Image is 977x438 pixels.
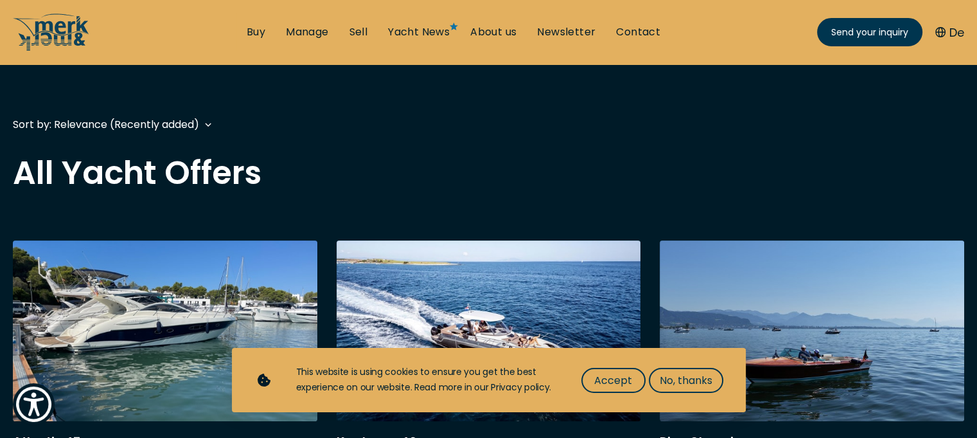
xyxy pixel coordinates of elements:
[817,18,922,46] a: Send your inquiry
[581,368,646,393] button: Accept
[616,25,660,39] a: Contact
[594,372,632,388] span: Accept
[13,157,964,189] h2: All Yacht Offers
[831,26,908,39] span: Send your inquiry
[935,24,964,41] button: De
[349,25,367,39] a: Sell
[13,383,55,425] button: Show Accessibility Preferences
[13,116,199,132] div: Sort by: Relevance (Recently added)
[286,25,328,39] a: Manage
[247,25,265,39] a: Buy
[388,25,450,39] a: Yacht News
[491,381,549,394] a: Privacy policy
[649,368,723,393] button: No, thanks
[470,25,516,39] a: About us
[660,372,712,388] span: No, thanks
[537,25,595,39] a: Newsletter
[296,365,556,396] div: This website is using cookies to ensure you get the best experience on our website. Read more in ...
[13,41,90,55] a: /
